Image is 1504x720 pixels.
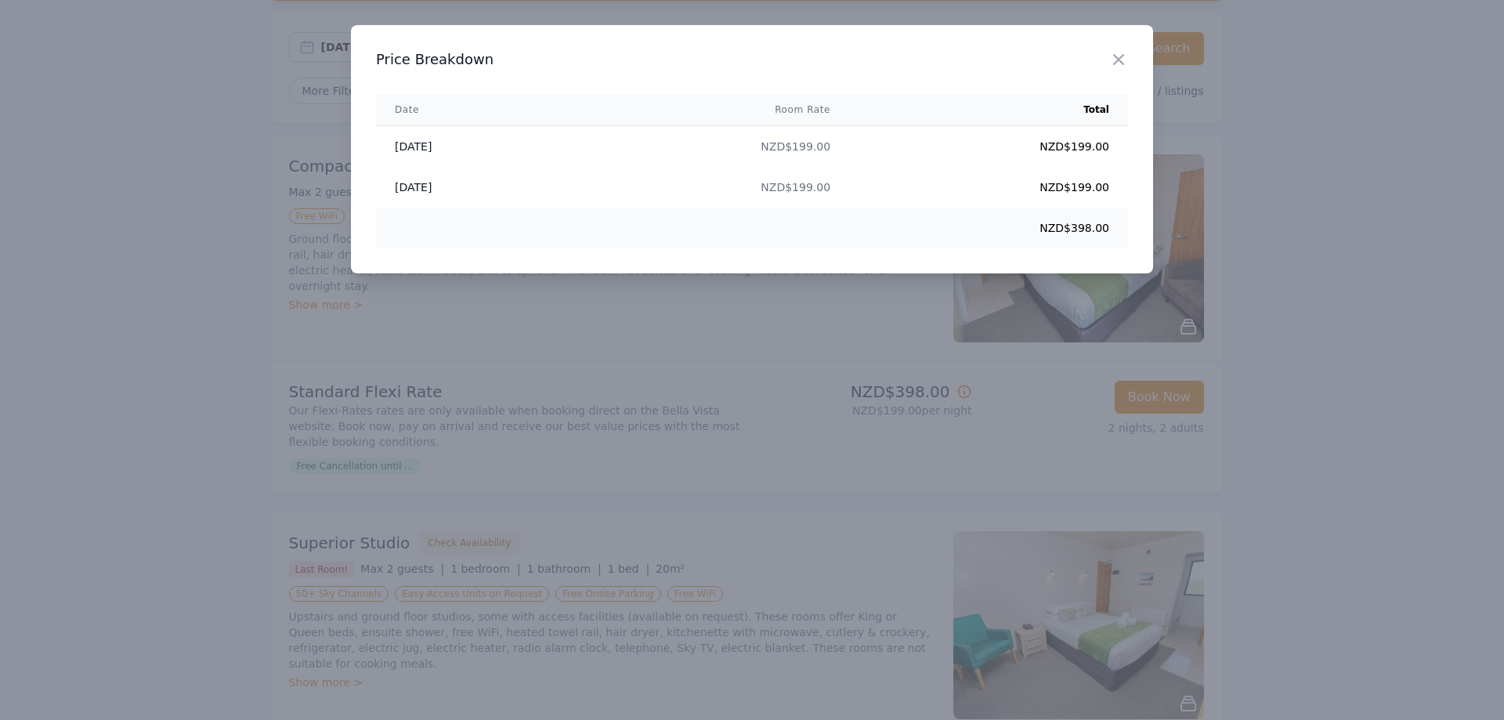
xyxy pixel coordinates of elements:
td: [DATE] [376,126,570,168]
td: NZD$199.00 [570,126,849,168]
th: Date [376,94,570,126]
td: NZD$398.00 [849,208,1128,248]
th: Room Rate [570,94,849,126]
th: Total [849,94,1128,126]
td: NZD$199.00 [849,126,1128,168]
td: NZD$199.00 [849,167,1128,208]
h3: Price Breakdown [376,50,1128,69]
td: [DATE] [376,167,570,208]
td: NZD$199.00 [570,167,849,208]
